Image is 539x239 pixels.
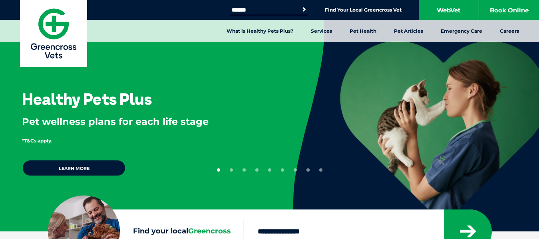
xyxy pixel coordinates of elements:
span: *T&Cs apply. [22,138,52,144]
a: Find Your Local Greencross Vet [325,7,402,13]
a: Pet Articles [385,20,432,42]
a: Careers [491,20,528,42]
button: 9 of 9 [319,168,322,172]
button: 3 of 9 [243,168,246,172]
button: 7 of 9 [294,168,297,172]
a: Emergency Care [432,20,491,42]
h3: Healthy Pets Plus [22,91,152,107]
button: 4 of 9 [255,168,259,172]
button: 1 of 9 [217,168,220,172]
button: Search [300,6,308,14]
button: 8 of 9 [306,168,310,172]
button: 2 of 9 [230,168,233,172]
button: 5 of 9 [268,168,271,172]
label: Find your local [48,225,243,237]
span: Greencross [188,227,231,235]
a: Learn more [22,160,126,176]
button: 6 of 9 [281,168,284,172]
a: Services [302,20,341,42]
a: Pet Health [341,20,385,42]
a: What is Healthy Pets Plus? [218,20,302,42]
p: Pet wellness plans for each life stage [22,115,267,128]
